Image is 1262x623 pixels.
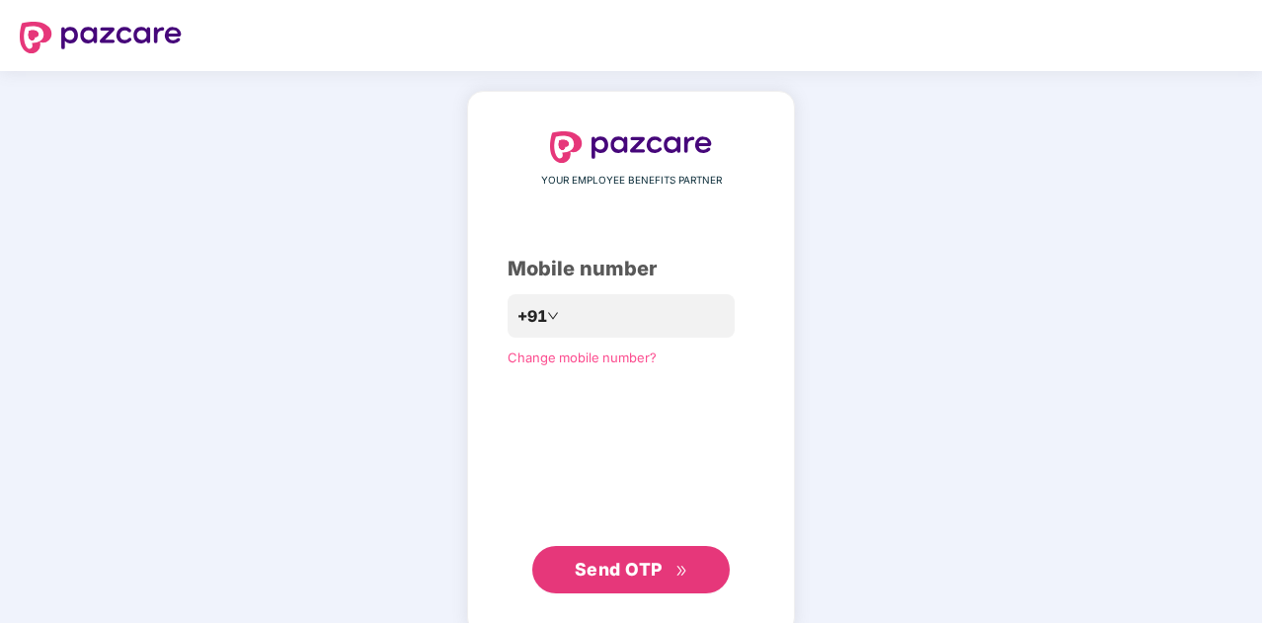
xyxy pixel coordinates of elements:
img: logo [550,131,712,163]
span: down [547,310,559,322]
span: Send OTP [575,559,663,580]
span: double-right [675,565,688,578]
div: Mobile number [508,254,754,284]
button: Send OTPdouble-right [532,546,730,593]
span: +91 [517,304,547,329]
a: Change mobile number? [508,350,657,365]
img: logo [20,22,182,53]
span: YOUR EMPLOYEE BENEFITS PARTNER [541,173,722,189]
